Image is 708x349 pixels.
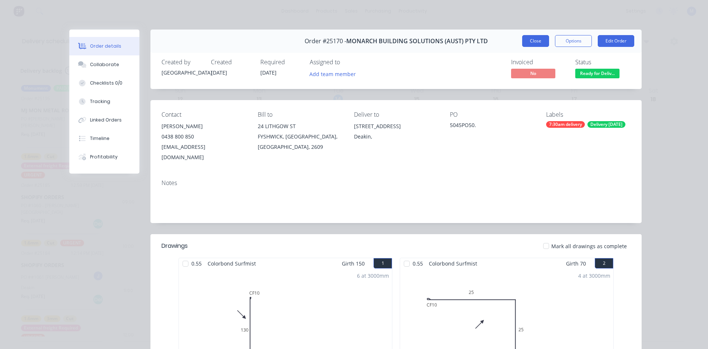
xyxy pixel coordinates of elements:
[90,135,110,142] div: Timeline
[260,69,277,76] span: [DATE]
[69,148,139,166] button: Profitability
[188,258,205,269] span: 0.55
[354,131,438,142] div: Deakin,
[162,121,246,162] div: [PERSON_NAME]0438 800 850[EMAIL_ADDRESS][DOMAIN_NAME]
[575,69,619,80] button: Ready for Deliv...
[258,121,342,131] div: 24 LITHGOW ST
[374,258,392,268] button: 1
[90,43,121,49] div: Order details
[69,92,139,111] button: Tracking
[162,242,188,250] div: Drawings
[69,111,139,129] button: Linked Orders
[90,98,110,105] div: Tracking
[354,121,438,145] div: [STREET_ADDRESS]Deakin,
[551,242,627,250] span: Mark all drawings as complete
[162,142,246,162] div: [EMAIL_ADDRESS][DOMAIN_NAME]
[555,35,592,47] button: Options
[90,80,122,86] div: Checklists 0/0
[575,69,619,78] span: Ready for Deliv...
[546,121,585,128] div: 7:30am delivery
[69,74,139,92] button: Checklists 0/0
[90,154,118,160] div: Profitability
[162,121,246,131] div: [PERSON_NAME]
[90,61,119,68] div: Collaborate
[162,131,246,142] div: 0438 800 850
[69,37,139,55] button: Order details
[426,258,480,269] span: Colorbond Surfmist
[310,59,383,66] div: Assigned to
[162,59,202,66] div: Created by
[346,38,488,45] span: MONARCH BUILDING SOLUTIONS (AUST) PTY LTD
[162,69,202,76] div: [GEOGRAPHIC_DATA]
[522,35,549,47] button: Close
[546,111,631,118] div: Labels
[511,69,555,78] span: No
[310,69,360,79] button: Add team member
[578,272,610,280] div: 4 at 3000mm
[162,111,246,118] div: Contact
[258,131,342,152] div: FYSHWICK, [GEOGRAPHIC_DATA], [GEOGRAPHIC_DATA], 2609
[305,38,346,45] span: Order #25170 -
[205,258,259,269] span: Colorbond Surfmist
[69,55,139,74] button: Collaborate
[306,69,360,79] button: Add team member
[450,111,534,118] div: PO
[511,59,566,66] div: Invoiced
[162,179,631,187] div: Notes
[258,111,342,118] div: Bill to
[90,117,122,123] div: Linked Orders
[211,59,251,66] div: Created
[69,129,139,148] button: Timeline
[357,272,389,280] div: 6 at 3000mm
[354,111,438,118] div: Deliver to
[598,35,634,47] button: Edit Order
[410,258,426,269] span: 0.55
[211,69,227,76] span: [DATE]
[354,121,438,131] div: [STREET_ADDRESS]
[587,121,625,128] div: Delivery [DATE]
[342,258,365,269] span: Girth 150
[595,258,613,268] button: 2
[575,59,631,66] div: Status
[260,59,301,66] div: Required
[258,121,342,152] div: 24 LITHGOW STFYSHWICK, [GEOGRAPHIC_DATA], [GEOGRAPHIC_DATA], 2609
[450,121,534,131] div: 5045PO50.
[566,258,586,269] span: Girth 70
